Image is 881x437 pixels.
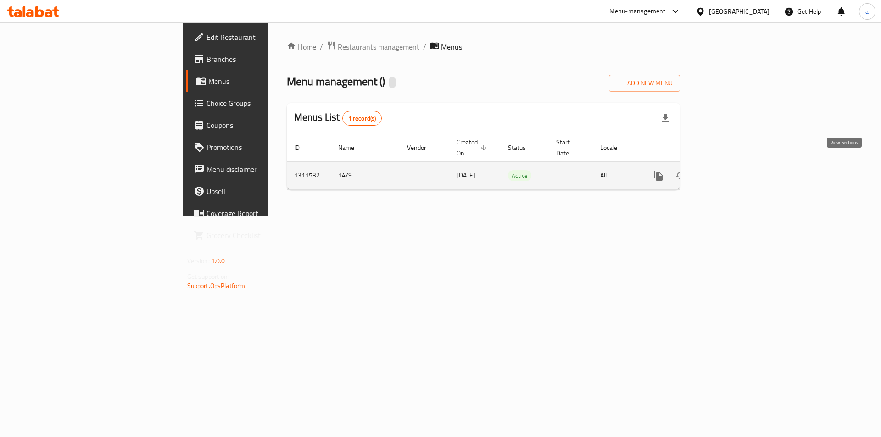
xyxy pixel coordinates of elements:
[338,142,366,153] span: Name
[508,142,538,153] span: Status
[338,41,419,52] span: Restaurants management
[294,111,382,126] h2: Menus List
[186,136,330,158] a: Promotions
[343,114,382,123] span: 1 record(s)
[423,41,426,52] li: /
[186,26,330,48] a: Edit Restaurant
[287,71,385,92] span: Menu management ( )
[616,77,673,89] span: Add New Menu
[407,142,438,153] span: Vendor
[187,271,229,282] span: Get support on:
[187,280,245,292] a: Support.OpsPlatform
[709,6,769,17] div: [GEOGRAPHIC_DATA]
[206,98,323,109] span: Choice Groups
[186,92,330,114] a: Choice Groups
[647,165,669,187] button: more
[287,41,680,53] nav: breadcrumb
[457,169,475,181] span: [DATE]
[287,134,743,190] table: enhanced table
[865,6,869,17] span: a
[508,171,531,181] span: Active
[556,137,582,159] span: Start Date
[186,180,330,202] a: Upsell
[457,137,490,159] span: Created On
[331,161,400,189] td: 14/9
[186,202,330,224] a: Coverage Report
[294,142,312,153] span: ID
[654,107,676,129] div: Export file
[206,186,323,197] span: Upsell
[208,76,323,87] span: Menus
[600,142,629,153] span: Locale
[640,134,743,162] th: Actions
[186,48,330,70] a: Branches
[593,161,640,189] td: All
[206,120,323,131] span: Coupons
[206,164,323,175] span: Menu disclaimer
[549,161,593,189] td: -
[186,158,330,180] a: Menu disclaimer
[206,32,323,43] span: Edit Restaurant
[211,255,225,267] span: 1.0.0
[186,70,330,92] a: Menus
[609,75,680,92] button: Add New Menu
[186,114,330,136] a: Coupons
[609,6,666,17] div: Menu-management
[441,41,462,52] span: Menus
[508,170,531,181] div: Active
[327,41,419,53] a: Restaurants management
[206,54,323,65] span: Branches
[206,230,323,241] span: Grocery Checklist
[206,142,323,153] span: Promotions
[187,255,210,267] span: Version:
[206,208,323,219] span: Coverage Report
[342,111,382,126] div: Total records count
[186,224,330,246] a: Grocery Checklist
